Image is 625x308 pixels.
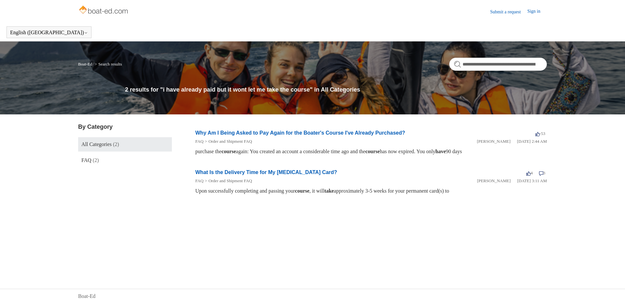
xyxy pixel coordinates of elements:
[203,138,252,145] li: Order and Shipment FAQ
[603,286,620,303] div: Live chat
[203,178,252,184] li: Order and Shipment FAQ
[113,141,119,147] span: (2)
[78,62,92,66] a: Boat-Ed
[81,141,112,147] span: All Categories
[195,178,203,184] li: FAQ
[78,137,172,152] a: All Categories (2)
[526,170,533,175] span: 4
[78,62,93,66] li: Boat-Ed
[208,139,252,144] a: Order and Shipment FAQ
[195,178,203,183] a: FAQ
[517,139,547,144] time: 03/16/2022, 02:44
[78,4,130,17] img: Boat-Ed Help Center home page
[436,149,446,154] em: have
[221,149,236,154] em: course
[449,58,547,71] input: Search
[78,292,95,300] a: Boat-Ed
[195,169,337,175] a: What Is the Delivery Time for My [MEDICAL_DATA] Card?
[295,188,309,194] em: course
[195,148,547,155] div: purchase the again: You created an account a considerable time ago and the has now expired. You o...
[125,85,547,94] h1: 2 results for "i have already paid but it wont let me take the course" in All Categories
[535,131,545,136] span: -53
[195,139,203,144] a: FAQ
[93,62,122,66] li: Search results
[477,138,510,145] li: [PERSON_NAME]
[477,178,510,184] li: [PERSON_NAME]
[195,187,547,195] div: Upon successfully completing and passing your , it will approximately 3-5 weeks for your permanen...
[10,30,88,36] button: English ([GEOGRAPHIC_DATA])
[527,8,547,16] a: Sign in
[195,138,203,145] li: FAQ
[78,123,172,131] h3: By Category
[81,157,91,163] span: FAQ
[208,178,252,183] a: Order and Shipment FAQ
[490,8,527,15] a: Submit a request
[365,149,380,154] em: course
[93,157,99,163] span: (2)
[517,178,547,183] time: 03/14/2022, 03:11
[324,188,334,194] em: take
[78,153,172,168] a: FAQ (2)
[539,170,546,175] span: 3
[195,130,405,136] a: Why Am I Being Asked to Pay Again for the Boater's Course I've Already Purchased?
